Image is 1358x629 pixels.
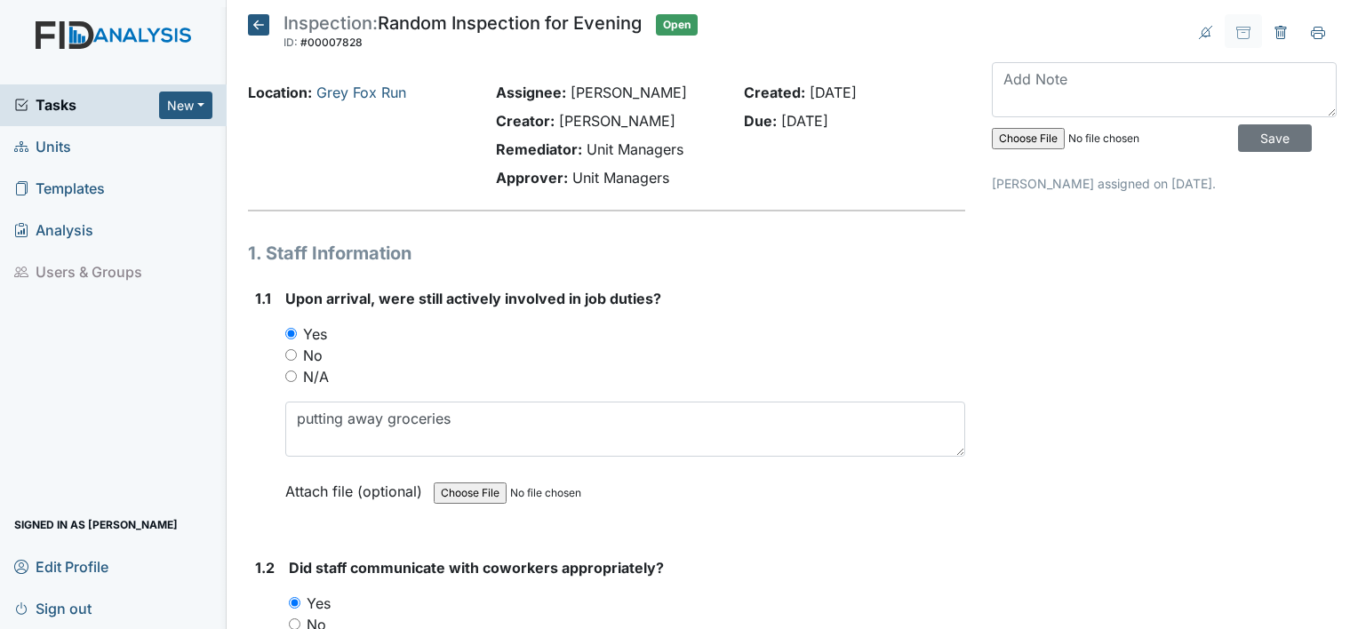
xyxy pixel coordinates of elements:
span: [DATE] [810,84,857,101]
label: Yes [303,323,327,345]
span: ID: [284,36,298,49]
span: Analysis [14,217,93,244]
label: 1.1 [255,288,271,309]
strong: Created: [744,84,805,101]
input: No [285,349,297,361]
span: Unit Managers [587,140,683,158]
a: Grey Fox Run [316,84,406,101]
strong: Remediator: [496,140,582,158]
strong: Assignee: [496,84,566,101]
button: New [159,92,212,119]
strong: Approver: [496,169,568,187]
h1: 1. Staff Information [248,240,965,267]
span: Unit Managers [572,169,669,187]
span: Units [14,133,71,161]
span: Templates [14,175,105,203]
strong: Due: [744,112,777,130]
input: Yes [289,597,300,609]
span: [DATE] [781,112,828,130]
input: N/A [285,370,297,382]
span: Sign out [14,594,92,622]
span: #00007828 [300,36,363,49]
span: Inspection: [284,12,378,34]
label: No [303,345,323,366]
a: Tasks [14,94,159,115]
span: [PERSON_NAME] [559,112,675,130]
textarea: putting away groceries [285,402,965,457]
span: Did staff communicate with coworkers appropriately? [289,559,664,577]
div: Random Inspection for Evening [284,14,642,53]
span: Open [656,14,698,36]
label: N/A [303,366,329,387]
span: [PERSON_NAME] [571,84,687,101]
span: Signed in as [PERSON_NAME] [14,511,178,538]
input: Yes [285,328,297,339]
label: 1.2 [255,557,275,578]
span: Upon arrival, were still actively involved in job duties? [285,290,661,307]
input: Save [1238,124,1312,152]
strong: Location: [248,84,312,101]
label: Attach file (optional) [285,471,429,502]
strong: Creator: [496,112,555,130]
label: Yes [307,593,331,614]
p: [PERSON_NAME] assigned on [DATE]. [992,174,1337,193]
span: Edit Profile [14,553,108,580]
